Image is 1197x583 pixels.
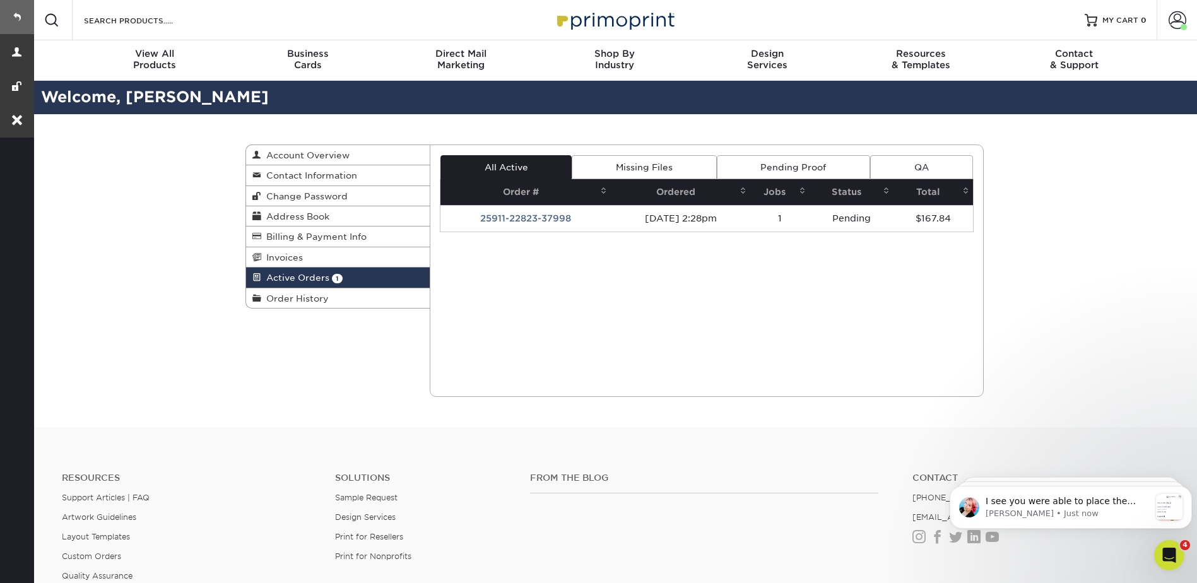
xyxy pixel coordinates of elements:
h4: Resources [62,473,316,483]
span: View All [78,48,232,59]
a: Layout Templates [62,532,130,541]
th: Jobs [750,179,810,205]
h2: Welcome, [PERSON_NAME] [32,86,1197,109]
span: Order History [261,293,329,303]
a: Artwork Guidelines [62,512,136,522]
span: 1 [332,274,343,283]
span: Business [231,48,384,59]
a: Contact& Support [998,40,1151,81]
h4: From the Blog [530,473,878,483]
h4: Solutions [335,473,511,483]
span: Shop By [538,48,691,59]
a: Sample Request [335,493,398,502]
a: Print for Nonprofits [335,551,411,561]
span: 4 [1180,540,1190,550]
div: Services [691,48,844,71]
td: 1 [750,205,810,232]
span: Resources [844,48,998,59]
a: Pending Proof [717,155,870,179]
a: Quality Assurance [62,571,133,580]
a: Direct MailMarketing [384,40,538,81]
a: Missing Files [572,155,716,179]
a: Active Orders 1 [246,268,430,288]
a: [EMAIL_ADDRESS][DOMAIN_NAME] [912,512,1063,522]
a: Shop ByIndustry [538,40,691,81]
a: QA [870,155,972,179]
td: $167.84 [893,205,972,232]
div: Cards [231,48,384,71]
a: Support Articles | FAQ [62,493,150,502]
a: DesignServices [691,40,844,81]
img: Primoprint [551,6,678,33]
span: Direct Mail [384,48,538,59]
span: Account Overview [261,150,350,160]
a: BusinessCards [231,40,384,81]
span: Invoices [261,252,303,262]
span: Change Password [261,191,348,201]
th: Ordered [611,179,750,205]
div: Products [78,48,232,71]
a: Order History [246,288,430,308]
a: Contact Information [246,165,430,185]
div: & Support [998,48,1151,71]
span: Design [691,48,844,59]
a: Address Book [246,206,430,227]
div: Industry [538,48,691,71]
td: Pending [810,205,893,232]
td: 25911-22823-37998 [440,205,611,232]
a: Billing & Payment Info [246,227,430,247]
div: & Templates [844,48,998,71]
a: Invoices [246,247,430,268]
div: Marketing [384,48,538,71]
a: [PHONE_NUMBER] [912,493,991,502]
th: Total [893,179,972,205]
a: Print for Resellers [335,532,403,541]
td: [DATE] 2:28pm [611,205,750,232]
span: Active Orders [261,273,329,283]
a: Contact [912,473,1167,483]
span: Billing & Payment Info [261,232,367,242]
span: Contact Information [261,170,357,180]
iframe: Intercom live chat [1154,540,1184,570]
a: Design Services [335,512,396,522]
span: MY CART [1102,15,1138,26]
a: View AllProducts [78,40,232,81]
a: Account Overview [246,145,430,165]
a: Change Password [246,186,430,206]
a: Resources& Templates [844,40,998,81]
iframe: Intercom notifications message [945,461,1197,549]
span: Address Book [261,211,329,221]
th: Order # [440,179,611,205]
a: All Active [440,155,572,179]
input: SEARCH PRODUCTS..... [83,13,206,28]
span: 0 [1141,16,1147,25]
th: Status [810,179,893,205]
span: Contact [998,48,1151,59]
